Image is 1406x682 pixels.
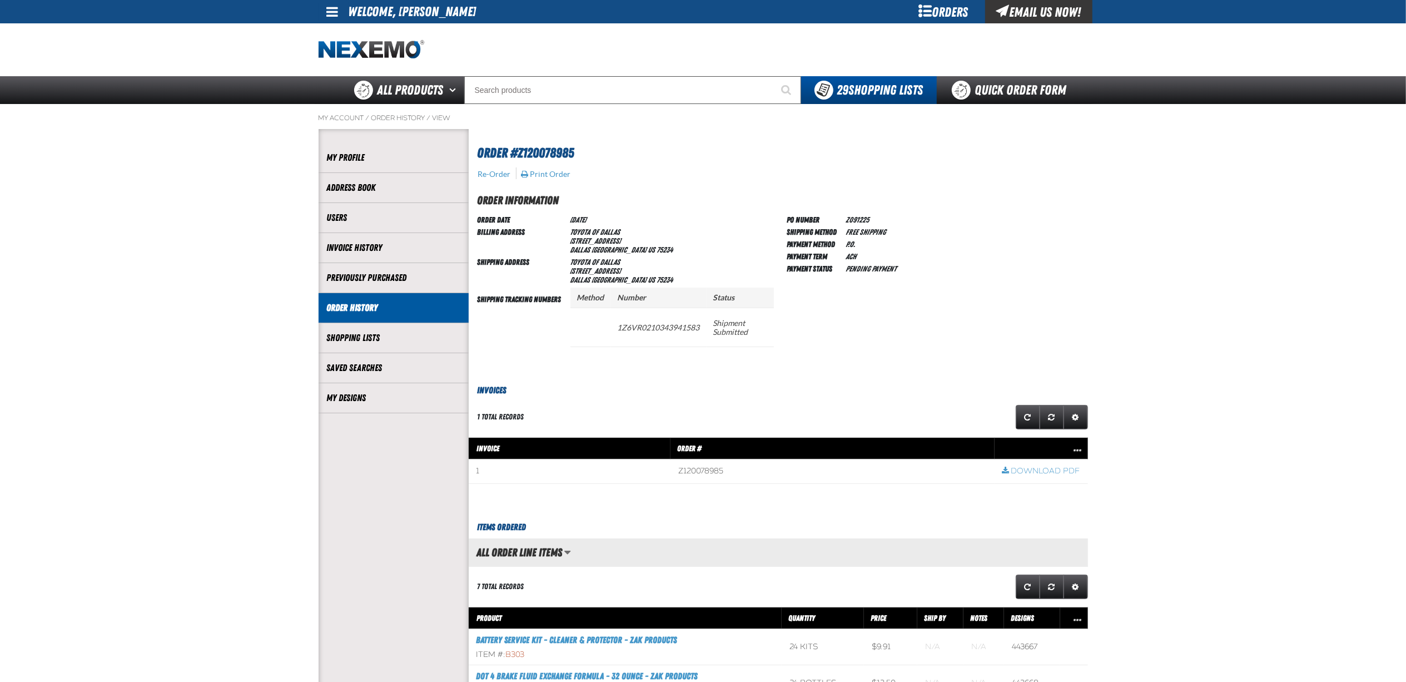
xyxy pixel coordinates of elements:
a: My Designs [327,392,460,404]
span: Order #Z120078985 [478,145,574,161]
div: Item #: [476,650,774,660]
bdo: 75234 [657,245,673,254]
div: 1 total records [478,412,524,422]
a: Expand or Collapse Grid Settings [1064,405,1088,429]
bdo: 75234 [657,275,673,284]
h2: All Order Line Items [469,546,563,559]
span: Free Shipping [846,228,886,236]
span: [STREET_ADDRESS] [570,266,621,275]
td: Payment Method [787,238,842,250]
span: DALLAS [570,245,590,254]
span: Shopping Lists [837,82,923,98]
th: Status [707,288,774,308]
td: Payment Term [787,250,842,262]
a: My Profile [327,151,460,164]
a: DOT 4 Brake Fluid Exchange Formula - 32 Ounce - ZAK Products [476,671,698,681]
td: 443667 [1004,629,1060,665]
a: Users [327,211,460,224]
a: Reset grid action [1040,575,1064,599]
a: Saved Searches [327,362,460,374]
a: Quick Order Form [937,76,1087,104]
button: You have 29 Shopping Lists. Open to view details [801,76,937,104]
span: Z091225 [846,215,870,224]
td: Z120078985 [670,459,995,484]
span: [GEOGRAPHIC_DATA] [592,275,647,284]
span: Ship By [924,614,946,622]
h3: Invoices [469,384,1088,397]
button: Start Searching [773,76,801,104]
th: Row actions [995,437,1088,459]
td: Payment Status [787,262,842,274]
span: Order # [677,444,702,453]
td: Blank [963,629,1004,665]
td: 24 kits [782,629,864,665]
a: Order History [371,113,425,122]
button: Re-Order [478,169,511,179]
span: Pending payment [846,264,897,273]
span: Designs [1011,614,1034,622]
span: / [366,113,370,122]
span: DALLAS [570,275,590,284]
a: Battery Service Kit - Cleaner & Protector - ZAK Products [476,635,677,645]
span: [DATE] [570,215,587,224]
a: Previously Purchased [327,271,460,284]
span: Notes [970,614,987,622]
a: Expand or Collapse Grid Settings [1064,575,1088,599]
a: Invoice History [327,241,460,254]
button: Open All Products pages [446,76,464,104]
span: B303 [506,650,525,659]
div: 7 total records [478,581,524,592]
span: All Products [377,80,444,100]
h3: Items Ordered [469,521,1088,534]
a: Shopping Lists [327,332,460,344]
span: [GEOGRAPHIC_DATA] [592,245,647,254]
th: Method [570,288,611,308]
th: Row actions [1060,607,1088,629]
td: Blank [917,629,963,665]
a: Order History [327,302,460,314]
span: Price [871,614,886,622]
td: Shipping Method [787,225,842,238]
a: View [433,113,451,122]
a: Home [319,40,424,60]
a: Refresh grid action [1016,575,1040,599]
td: Shipping Tracking Numbers [478,285,566,366]
td: Shipping Address [478,255,566,285]
span: Product [477,614,502,622]
span: / [427,113,431,122]
span: Toyota of Dallas [570,258,620,266]
input: Search [464,76,801,104]
span: Invoice [477,444,500,453]
a: Refresh grid action [1016,405,1040,429]
a: Address Book [327,181,460,194]
th: Number [611,288,707,308]
td: Billing Address [478,225,566,255]
a: My Account [319,113,364,122]
span: ACH [846,252,857,261]
td: Shipment Submitted [707,308,774,347]
td: Order Date [478,213,566,225]
strong: 29 [837,82,849,98]
td: $9.91 [864,629,917,665]
nav: Breadcrumbs [319,113,1088,122]
h2: Order Information [478,192,1088,209]
span: US [648,275,655,284]
span: US [648,245,655,254]
span: [STREET_ADDRESS] [570,236,621,245]
button: Manage grid views. Current view is All Order Line Items [564,543,572,562]
a: Download PDF row action [1002,466,1080,477]
span: Quantity [788,614,815,622]
img: Nexemo logo [319,40,424,60]
span: Toyota of Dallas [570,228,620,236]
a: Reset grid action [1040,405,1064,429]
span: P.O. [846,240,856,249]
button: Print Order [521,169,572,179]
td: 1 [469,459,670,484]
td: PO Number [787,213,842,225]
td: 1Z6VR0210343941583 [611,308,707,347]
